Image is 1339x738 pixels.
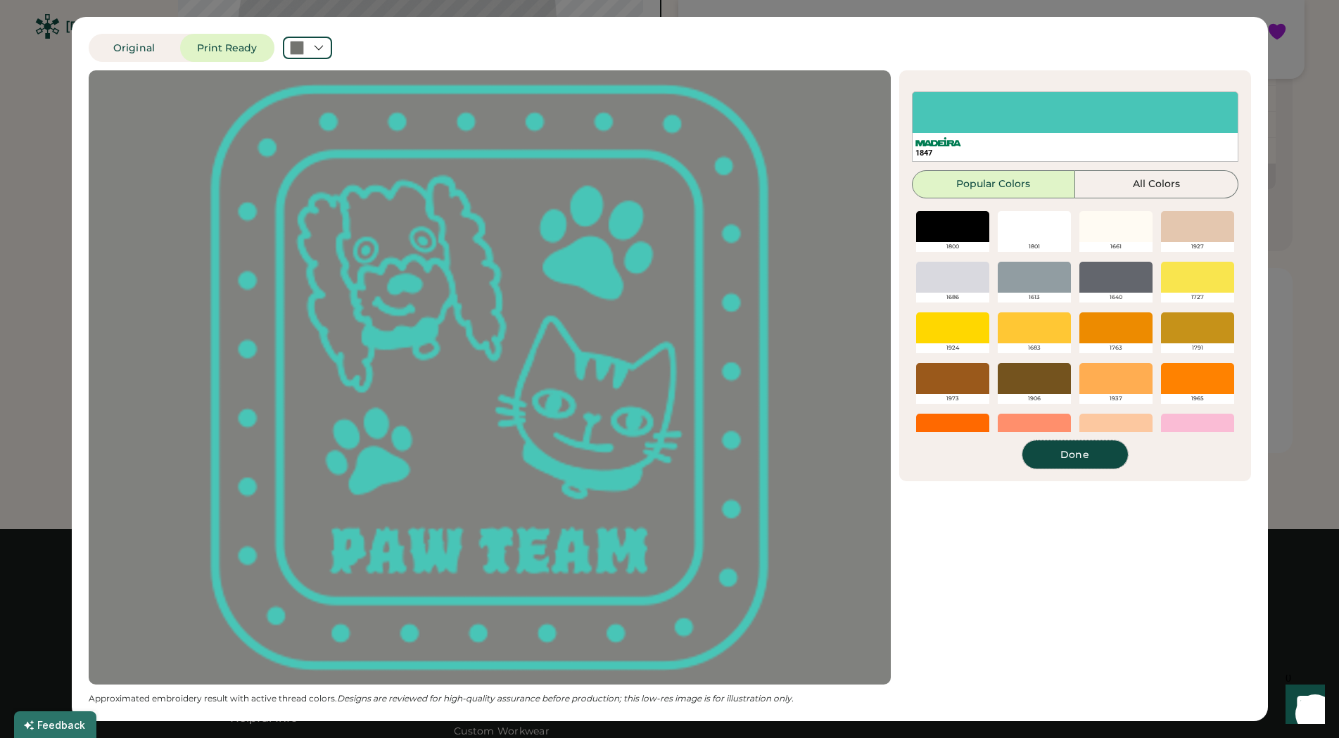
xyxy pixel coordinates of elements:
div: 1906 [998,394,1071,404]
div: 1727 [1161,293,1234,303]
button: Done [1022,440,1128,469]
div: 1965 [1161,394,1234,404]
div: 1661 [1079,242,1153,252]
button: Popular Colors [912,170,1075,198]
div: 1924 [916,343,989,353]
div: 1937 [1079,394,1153,404]
div: 1791 [1161,343,1234,353]
div: 1847 [915,148,1235,158]
div: Approximated embroidery result with active thread colors. [89,693,891,704]
div: 1800 [916,242,989,252]
div: 1613 [998,293,1071,303]
div: 1683 [998,343,1071,353]
button: All Colors [1075,170,1238,198]
img: Madeira%20Logo.svg [915,137,961,146]
div: 1640 [1079,293,1153,303]
div: 1801 [998,242,1071,252]
iframe: Front Chat [1272,675,1333,735]
em: Designs are reviewed for high-quality assurance before production; this low-res image is for illu... [337,693,794,704]
div: 1686 [916,293,989,303]
button: Original [89,34,180,62]
button: Print Ready [180,34,274,62]
div: 1763 [1079,343,1153,353]
div: 1927 [1161,242,1234,252]
div: 1973 [916,394,989,404]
